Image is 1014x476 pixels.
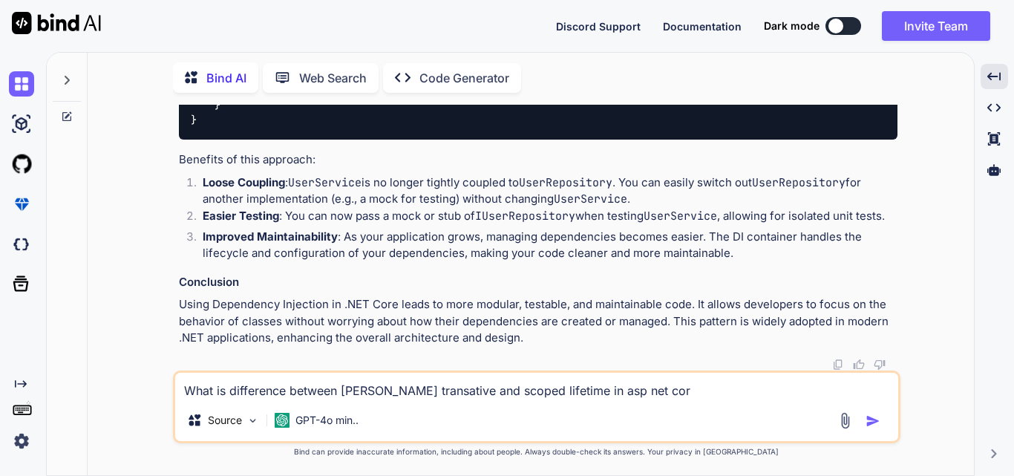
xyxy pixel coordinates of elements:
p: Bind can provide inaccurate information, including about people. Always double-check its answers.... [173,446,900,457]
code: UserService [644,209,717,224]
img: settings [9,428,34,454]
strong: Easier Testing [203,209,279,223]
p: GPT-4o min.. [295,413,359,428]
img: ai-studio [9,111,34,137]
code: UserRepository [752,175,845,190]
code: IUserRepository [475,209,575,224]
img: copy [832,359,844,371]
img: premium [9,192,34,217]
strong: Improved Maintainability [203,229,338,244]
strong: Loose Coupling [203,175,285,189]
img: attachment [837,412,854,429]
p: Code Generator [419,69,509,87]
p: Web Search [299,69,367,87]
span: Dark mode [764,19,820,33]
img: icon [866,414,880,428]
button: Discord Support [556,19,641,34]
button: Invite Team [882,11,990,41]
p: Source [208,413,242,428]
textarea: What is difference between [PERSON_NAME] transative and scoped lifetime in asp net cor [175,373,898,400]
img: Pick Models [246,414,259,427]
img: githubLight [9,151,34,177]
code: UserRepository [519,175,612,190]
span: Documentation [663,20,742,33]
img: chat [9,71,34,97]
h3: Conclusion [179,274,897,291]
li: : As your application grows, managing dependencies becomes easier. The DI container handles the l... [191,229,897,262]
img: like [853,359,865,371]
p: Using Dependency Injection in .NET Core leads to more modular, testable, and maintainable code. I... [179,296,897,347]
li: : You can now pass a mock or stub of when testing , allowing for isolated unit tests. [191,208,897,229]
li: : is no longer tightly coupled to . You can easily switch out for another implementation (e.g., a... [191,175,897,208]
code: UserService [554,192,627,206]
img: darkCloudIdeIcon [9,232,34,257]
img: Bind AI [12,12,101,34]
img: GPT-4o mini [275,413,290,428]
span: Discord Support [556,20,641,33]
h4: Benefits of this approach: [179,151,897,169]
code: UserService [288,175,362,190]
button: Documentation [663,19,742,34]
img: dislike [874,359,886,371]
p: Bind AI [206,69,246,87]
